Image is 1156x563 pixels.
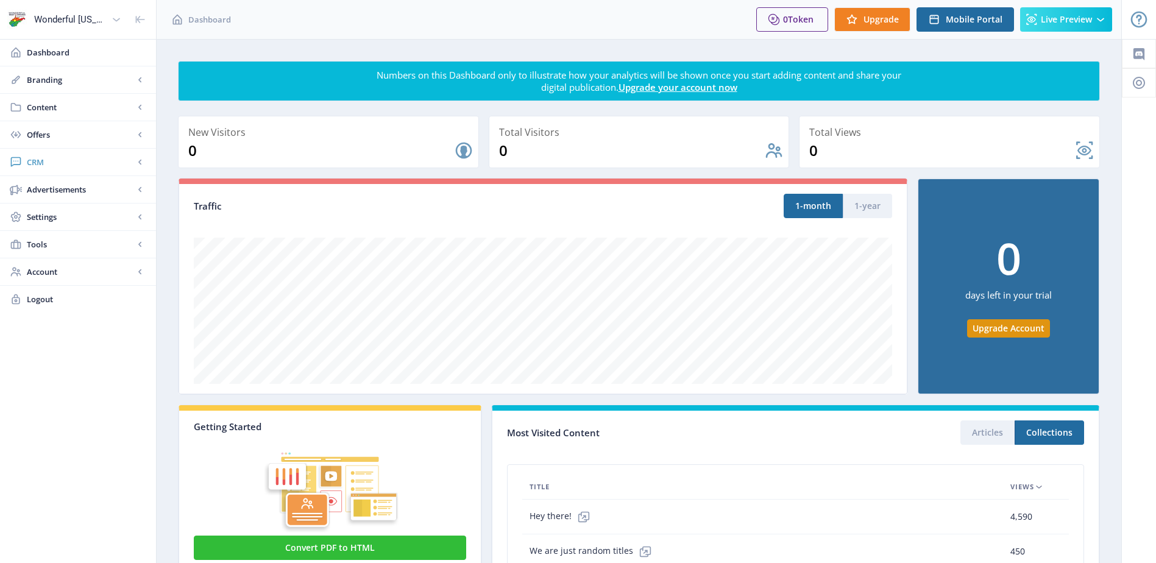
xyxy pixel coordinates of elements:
span: Token [788,13,814,25]
a: Upgrade your account now [619,81,737,93]
span: Branding [27,74,134,86]
div: Total Views [809,124,1094,141]
img: graphic [194,433,466,533]
div: Numbers on this Dashboard only to illustrate how your analytics will be shown once you start addi... [376,69,902,93]
span: Offers [27,129,134,141]
div: Total Visitors [499,124,784,141]
span: Account [27,266,134,278]
span: Upgrade [863,15,899,24]
button: Upgrade Account [967,319,1050,338]
span: Live Preview [1041,15,1092,24]
div: Traffic [194,199,543,213]
div: 0 [499,141,765,160]
button: Live Preview [1020,7,1112,32]
button: Articles [960,420,1015,445]
span: Dashboard [188,13,231,26]
span: Tools [27,238,134,250]
span: Mobile Portal [946,15,1002,24]
div: 0 [809,141,1075,160]
button: Mobile Portal [917,7,1014,32]
button: Convert PDF to HTML [194,536,466,560]
span: Logout [27,293,146,305]
span: Advertisements [27,183,134,196]
span: Title [530,480,550,494]
div: Wonderful [US_STATE] [34,6,107,33]
button: Upgrade [834,7,910,32]
span: Views [1010,480,1034,494]
div: 0 [188,141,454,160]
button: Collections [1015,420,1084,445]
span: 4,590 [1010,509,1032,524]
span: Content [27,101,134,113]
span: Settings [27,211,134,223]
div: Getting Started [194,420,466,433]
span: 450 [1010,544,1025,559]
span: Hey there! [530,505,596,529]
div: days left in your trial [965,280,1052,319]
div: Most Visited Content [507,423,795,442]
span: Dashboard [27,46,146,58]
div: 0 [996,236,1021,280]
button: 0Token [756,7,828,32]
button: 1-month [784,194,843,218]
img: properties.app_icon.jpg [7,10,27,29]
div: New Visitors [188,124,473,141]
span: CRM [27,156,134,168]
button: 1-year [843,194,892,218]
